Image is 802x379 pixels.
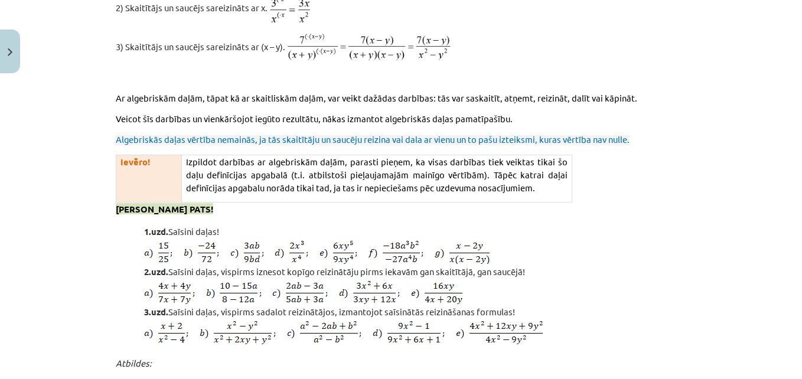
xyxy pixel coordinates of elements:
span: Veicot šīs darbības un vienkāršojot iegūto rezultātu, nākas izmantot algebriskās daļas pamatīpašību. [116,113,513,124]
span: Ievēro! [120,156,150,168]
span: 3) Skaitītājs un saucējs sareizināts ar (x – y). [116,41,454,52]
img: z0qiICHQYwSSJvZ48Iykm0b2f1A0LGXVsqkuAAAAAElFTkSuQmCC [144,279,462,304]
span: 1.uzd. [144,226,168,237]
span: 3.uzd. [144,306,168,318]
span: Izpildot darbības ar algebriskām daļām, parasti pieņem, ka visas darbības tiek veiktas tikai šo d... [186,156,568,193]
span: Saīsini daļas, vispirms iznesot kopīgo reizinātāju pirms iekavām gan skaitītājā, gan saucējā! [168,266,525,277]
span: Saīsini daļas! [168,226,219,237]
span: 2.uzd. [144,266,168,277]
img: B+Iw1KegimJUAAAAABJRU5ErkJggg== [144,319,543,344]
span: Algebriskās daļas vērtība nemainās, ja tās skaitītāju un saucēju reizina vai dala ar vienu un to ... [116,133,630,145]
span: Ar algebriskām daļām, tāpat kā ar skaitliskām daļām, var veikt dažādas darbības: tās var saskaitī... [116,92,637,103]
img: 8B05v5ayRWsmYAAAAASUVORK5CYII= [144,239,490,264]
img: icon-close-lesson-0947bae3869378f0d4975bcd49f059093ad1ed9edebbc8119c70593378902aed.svg [8,48,12,56]
span: [PERSON_NAME] PATS! [116,203,213,215]
span: 2) Skaitītājs un saucējs sareizināts ar x. [116,2,314,13]
img: Attēls, kurā ir fonts, rinda, balts, rokraksts Apraksts ģenerēts automātiski [285,33,454,63]
span: Atbildes: [116,357,152,368]
span: Saīsini daļas, vispirms sadalot reizinātājos, izmantojot saīsinātās reizināšanas formulas! [168,306,515,317]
